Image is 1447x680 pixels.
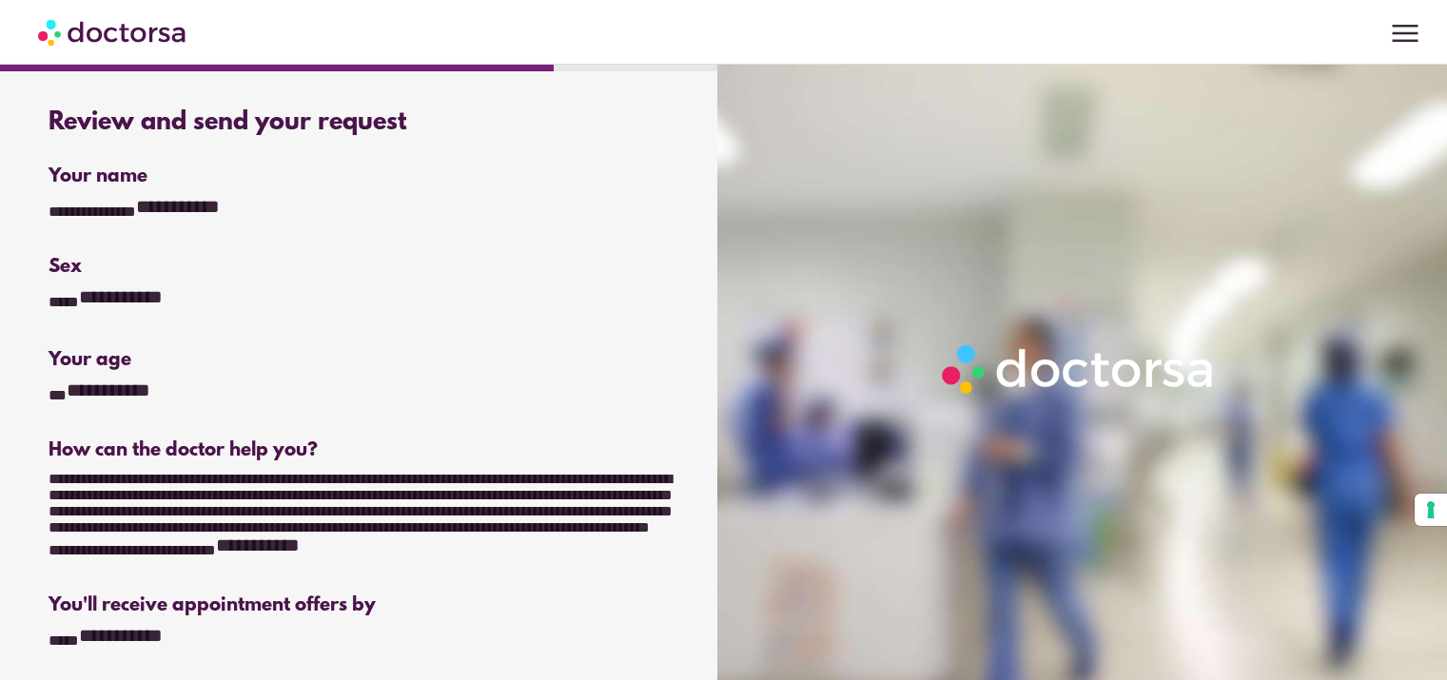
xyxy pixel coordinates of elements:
[49,439,673,461] div: How can the doctor help you?
[49,256,673,278] div: Sex
[49,165,673,187] div: Your name
[1415,494,1447,526] button: Your consent preferences for tracking technologies
[38,10,188,53] img: Doctorsa.com
[49,349,358,371] div: Your age
[49,594,673,616] div: You'll receive appointment offers by
[934,337,1223,401] img: Logo-Doctorsa-trans-White-partial-flat.png
[1387,15,1423,51] span: menu
[49,108,673,137] div: Review and send your request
